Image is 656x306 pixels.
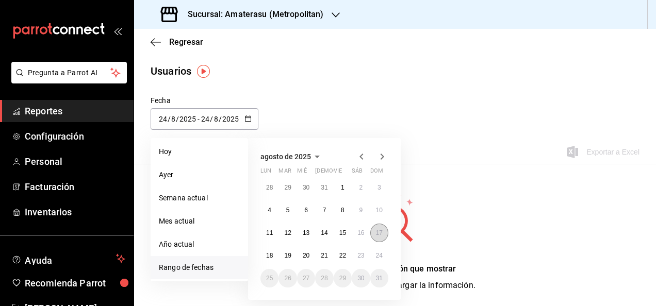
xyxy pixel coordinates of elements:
abbr: 19 de agosto de 2025 [284,252,291,259]
abbr: 29 de agosto de 2025 [339,275,346,282]
button: 26 de agosto de 2025 [278,269,297,287]
input: Year [222,115,239,123]
abbr: miércoles [297,167,307,178]
button: open_drawer_menu [113,27,122,35]
span: Reportes [25,104,125,118]
abbr: 28 de agosto de 2025 [321,275,327,282]
button: Pregunta a Parrot AI [11,62,127,83]
button: 20 de agosto de 2025 [297,246,315,265]
span: agosto de 2025 [260,152,311,161]
button: 24 de agosto de 2025 [370,246,388,265]
button: 27 de agosto de 2025 [297,269,315,287]
span: Ayuda [25,252,112,265]
button: 31 de julio de 2025 [315,178,333,197]
abbr: lunes [260,167,271,178]
span: Pregunta a Parrot AI [28,67,111,78]
abbr: 12 de agosto de 2025 [284,229,291,236]
abbr: 2 de agosto de 2025 [359,184,363,191]
li: Mes actual [151,210,248,233]
button: 28 de julio de 2025 [260,178,278,197]
button: 14 de agosto de 2025 [315,224,333,242]
abbr: 18 de agosto de 2025 [266,252,273,259]
abbr: 28 de julio de 2025 [266,184,273,191]
button: 12 de agosto de 2025 [278,224,297,242]
abbr: viernes [334,167,342,178]
button: 29 de agosto de 2025 [334,269,352,287]
button: 3 de agosto de 2025 [370,178,388,197]
abbr: 29 de julio de 2025 [284,184,291,191]
li: Hoy [151,140,248,163]
a: Pregunta a Parrot AI [7,75,127,86]
abbr: sábado [352,167,363,178]
button: 1 de agosto de 2025 [334,178,352,197]
button: 9 de agosto de 2025 [352,201,370,219]
li: Rango de fechas [151,256,248,279]
button: 28 de agosto de 2025 [315,269,333,287]
abbr: 16 de agosto de 2025 [357,229,364,236]
button: 5 de agosto de 2025 [278,201,297,219]
span: / [219,115,222,123]
abbr: 31 de julio de 2025 [321,184,327,191]
span: Facturación [25,180,125,194]
span: / [168,115,171,123]
abbr: 11 de agosto de 2025 [266,229,273,236]
abbr: 7 de agosto de 2025 [323,207,326,214]
abbr: 1 de agosto de 2025 [341,184,345,191]
abbr: 20 de agosto de 2025 [303,252,309,259]
button: 22 de agosto de 2025 [334,246,352,265]
span: Configuración [25,129,125,143]
abbr: jueves [315,167,376,178]
span: / [210,115,213,123]
button: 13 de agosto de 2025 [297,224,315,242]
button: 30 de julio de 2025 [297,178,315,197]
div: Usuarios [151,63,191,79]
abbr: 14 de agosto de 2025 [321,229,327,236]
abbr: 25 de agosto de 2025 [266,275,273,282]
abbr: 24 de agosto de 2025 [376,252,383,259]
button: 31 de agosto de 2025 [370,269,388,287]
button: 16 de agosto de 2025 [352,224,370,242]
span: Inventarios [25,205,125,219]
button: 8 de agosto de 2025 [334,201,352,219]
abbr: 22 de agosto de 2025 [339,252,346,259]
button: Tooltip marker [197,65,210,78]
li: Año actual [151,233,248,256]
li: Semana actual [151,186,248,210]
abbr: 30 de agosto de 2025 [357,275,364,282]
button: 21 de agosto de 2025 [315,246,333,265]
button: 18 de agosto de 2025 [260,246,278,265]
button: 17 de agosto de 2025 [370,224,388,242]
button: 6 de agosto de 2025 [297,201,315,219]
button: 7 de agosto de 2025 [315,201,333,219]
abbr: martes [278,167,291,178]
abbr: 10 de agosto de 2025 [376,207,383,214]
button: 23 de agosto de 2025 [352,246,370,265]
button: Regresar [151,37,203,47]
input: Month [171,115,176,123]
span: / [176,115,179,123]
button: 10 de agosto de 2025 [370,201,388,219]
button: 29 de julio de 2025 [278,178,297,197]
button: 11 de agosto de 2025 [260,224,278,242]
abbr: 3 de agosto de 2025 [378,184,381,191]
button: 19 de agosto de 2025 [278,246,297,265]
abbr: 31 de agosto de 2025 [376,275,383,282]
abbr: 4 de agosto de 2025 [268,207,271,214]
abbr: 13 de agosto de 2025 [303,229,309,236]
span: - [198,115,200,123]
abbr: 17 de agosto de 2025 [376,229,383,236]
abbr: 9 de agosto de 2025 [359,207,363,214]
input: Day [158,115,168,123]
abbr: 30 de julio de 2025 [303,184,309,191]
button: 30 de agosto de 2025 [352,269,370,287]
button: 2 de agosto de 2025 [352,178,370,197]
abbr: 8 de agosto de 2025 [341,207,345,214]
abbr: 23 de agosto de 2025 [357,252,364,259]
button: 15 de agosto de 2025 [334,224,352,242]
h3: Sucursal: Amaterasu (Metropolitan) [179,8,323,21]
input: Year [179,115,196,123]
abbr: 26 de agosto de 2025 [284,275,291,282]
abbr: 15 de agosto de 2025 [339,229,346,236]
button: agosto de 2025 [260,150,323,163]
abbr: 5 de agosto de 2025 [286,207,290,214]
